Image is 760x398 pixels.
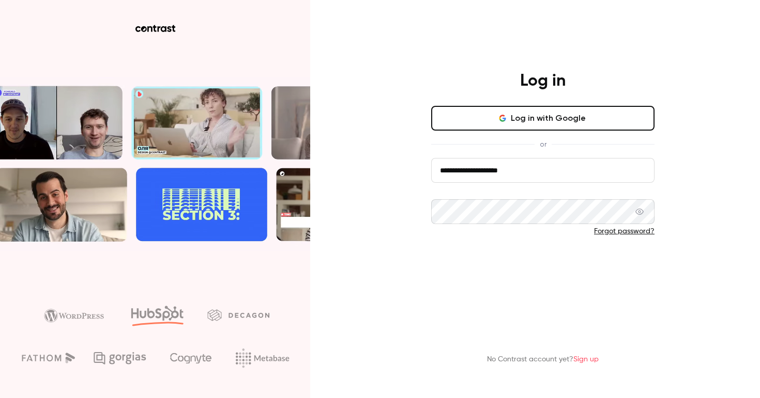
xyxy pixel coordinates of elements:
span: or [535,139,552,150]
button: Log in with Google [431,106,655,131]
p: No Contrast account yet? [487,354,599,365]
img: decagon [207,309,269,321]
a: Forgot password? [594,228,655,235]
h4: Log in [520,71,566,91]
a: Sign up [573,356,599,363]
button: Log in [431,253,655,278]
